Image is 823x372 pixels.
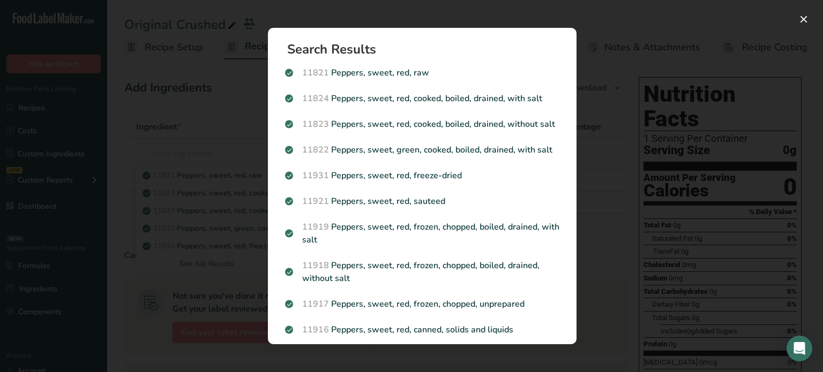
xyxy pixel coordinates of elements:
[302,118,329,130] span: 11823
[302,67,329,79] span: 11821
[302,221,329,233] span: 11919
[285,323,559,336] p: Peppers, sweet, red, canned, solids and liquids
[302,260,329,271] span: 11918
[302,93,329,104] span: 11824
[787,336,812,361] div: Open Intercom Messenger
[302,324,329,336] span: 11916
[285,92,559,105] p: Peppers, sweet, red, cooked, boiled, drained, with salt
[302,298,329,310] span: 11917
[285,221,559,246] p: Peppers, sweet, red, frozen, chopped, boiled, drained, with salt
[285,259,559,285] p: Peppers, sweet, red, frozen, chopped, boiled, drained, without salt
[302,170,329,181] span: 11931
[285,118,559,131] p: Peppers, sweet, red, cooked, boiled, drained, without salt
[302,144,329,156] span: 11822
[285,66,559,79] p: Peppers, sweet, red, raw
[285,195,559,208] p: Peppers, sweet, red, sauteed
[287,43,566,56] h1: Search Results
[285,298,559,310] p: Peppers, sweet, red, frozen, chopped, unprepared
[302,195,329,207] span: 11921
[285,169,559,182] p: Peppers, sweet, red, freeze-dried
[285,143,559,156] p: Peppers, sweet, green, cooked, boiled, drained, with salt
